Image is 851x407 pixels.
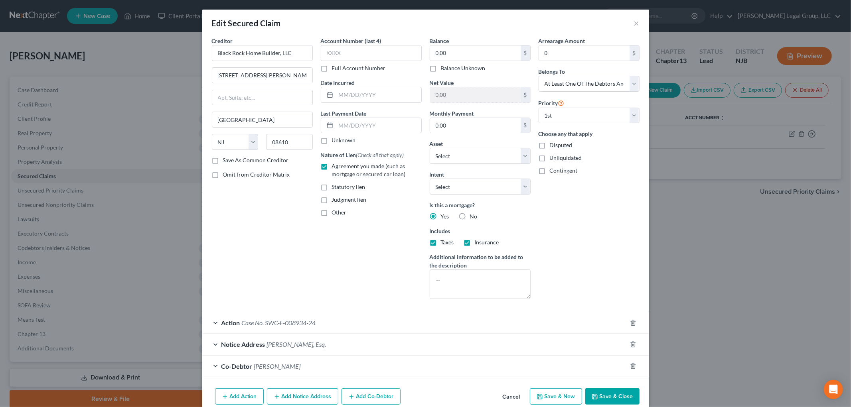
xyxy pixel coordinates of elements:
span: Omit from Creditor Matrix [223,171,290,178]
button: Save & New [530,388,582,405]
span: Agreement you made (such as mortgage or secured car loan) [332,163,406,177]
label: Choose any that apply [539,130,640,138]
label: Date Incurred [321,79,355,87]
span: Unliquidated [550,154,582,161]
label: Priority [539,98,565,108]
span: Notice Address [221,340,265,348]
span: Yes [441,213,449,220]
label: Additional information to be added to the description [430,253,531,269]
input: MM/DD/YYYY [336,118,421,133]
span: Statutory lien [332,183,365,190]
div: $ [521,87,530,102]
label: Arrearage Amount [539,37,585,45]
input: Search creditor by name... [212,45,313,61]
label: Last Payment Date [321,109,367,118]
input: Enter city... [212,112,312,127]
span: Action [221,319,240,326]
div: Edit Secured Claim [212,18,281,29]
span: Creditor [212,37,233,44]
span: Belongs To [539,68,565,75]
label: Monthly Payment [430,109,474,118]
label: Net Value [430,79,454,87]
span: (Check all that apply) [356,151,404,158]
button: × [634,18,640,28]
span: Case No. SWC-F-008934-24 [242,319,316,326]
input: 0.00 [430,45,521,61]
input: XXXX [321,45,422,61]
span: Insurance [475,239,499,246]
label: Includes [430,227,531,235]
label: Intent [430,170,444,179]
span: Contingent [550,167,578,174]
label: Balance Unknown [441,64,486,72]
span: No [470,213,478,220]
input: Enter address... [212,68,312,83]
label: Unknown [332,136,356,144]
span: [PERSON_NAME], Esq. [267,340,326,348]
span: Taxes [441,239,454,246]
div: $ [521,45,530,61]
label: Balance [430,37,449,45]
span: Asset [430,140,443,147]
span: Co-Debtor [221,362,253,370]
div: Open Intercom Messenger [824,380,843,399]
label: Nature of Lien [321,151,404,159]
input: 0.00 [539,45,630,61]
button: Cancel [496,389,527,405]
span: Judgment lien [332,196,367,203]
label: Save As Common Creditor [223,156,289,164]
label: Full Account Number [332,64,386,72]
input: 0.00 [430,87,521,102]
input: Apt, Suite, etc... [212,90,312,105]
span: Disputed [550,142,573,148]
div: $ [521,118,530,133]
input: MM/DD/YYYY [336,87,421,102]
input: 0.00 [430,118,521,133]
button: Add Co-Debtor [342,388,401,405]
button: Add Action [215,388,264,405]
div: $ [630,45,639,61]
span: [PERSON_NAME] [254,362,301,370]
label: Account Number (last 4) [321,37,381,45]
label: Is this a mortgage? [430,201,531,209]
button: Save & Close [585,388,640,405]
span: Other [332,209,347,216]
input: Enter zip... [266,134,313,150]
button: Add Notice Address [267,388,338,405]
